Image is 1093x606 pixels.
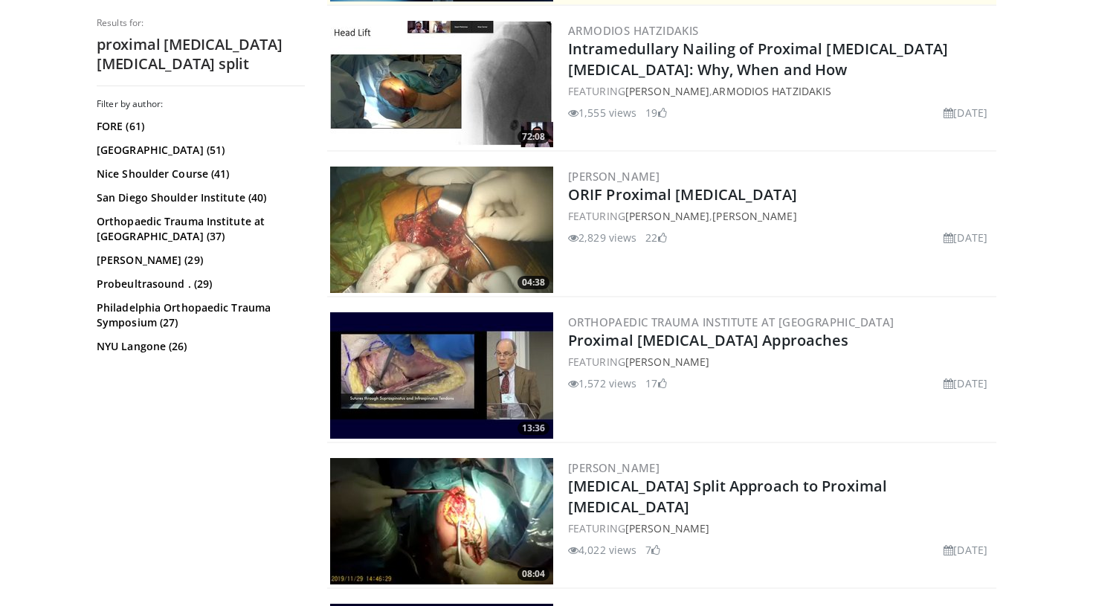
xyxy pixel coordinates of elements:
[568,105,636,120] li: 1,555 views
[568,184,797,204] a: ORIF Proximal [MEDICAL_DATA]
[518,130,549,144] span: 72:08
[568,330,848,350] a: Proximal [MEDICAL_DATA] Approaches
[330,167,553,293] a: 04:38
[97,119,301,134] a: FORE (61)
[330,312,553,439] img: b5b07309-d0d3-4459-be82-26a598a58b75.300x170_q85_crop-smart_upscale.jpg
[330,21,553,147] img: 2294a05c-9c78-43a3-be21-f98653b8503a.300x170_q85_crop-smart_upscale.jpg
[568,83,993,99] div: FEATURING ,
[568,354,993,370] div: FEATURING
[518,567,549,581] span: 08:04
[944,375,987,391] li: [DATE]
[645,375,666,391] li: 17
[568,476,887,517] a: [MEDICAL_DATA] Split Approach to Proximal [MEDICAL_DATA]
[97,167,301,181] a: Nice Shoulder Course (41)
[97,98,305,110] h3: Filter by author:
[330,21,553,147] a: 72:08
[518,422,549,435] span: 13:36
[625,84,709,98] a: [PERSON_NAME]
[568,169,660,184] a: [PERSON_NAME]
[97,277,301,291] a: Probeultrasound . (29)
[625,521,709,535] a: [PERSON_NAME]
[568,315,894,329] a: Orthopaedic Trauma Institute at [GEOGRAPHIC_DATA]
[712,84,831,98] a: Armodios Hatzidakis
[645,542,660,558] li: 7
[97,214,301,244] a: Orthopaedic Trauma Institute at [GEOGRAPHIC_DATA] (37)
[97,35,305,74] h2: proximal [MEDICAL_DATA] [MEDICAL_DATA] split
[97,143,301,158] a: [GEOGRAPHIC_DATA] (51)
[97,300,301,330] a: Philadelphia Orthopaedic Trauma Symposium (27)
[568,230,636,245] li: 2,829 views
[568,208,993,224] div: FEATURING ,
[330,458,553,584] a: 08:04
[712,209,796,223] a: [PERSON_NAME]
[97,190,301,205] a: San Diego Shoulder Institute (40)
[97,17,305,29] p: Results for:
[645,105,666,120] li: 19
[330,312,553,439] a: 13:36
[97,253,301,268] a: [PERSON_NAME] (29)
[944,105,987,120] li: [DATE]
[330,167,553,293] img: 5f0002a1-9436-4b80-9a5d-3af8087f73e7.300x170_q85_crop-smart_upscale.jpg
[568,23,699,38] a: Armodios Hatzidakis
[944,542,987,558] li: [DATE]
[625,209,709,223] a: [PERSON_NAME]
[97,339,301,354] a: NYU Langone (26)
[568,460,660,475] a: [PERSON_NAME]
[944,230,987,245] li: [DATE]
[330,458,553,584] img: f42e7718-d316-4e49-84b8-37a197ebf076.300x170_q85_crop-smart_upscale.jpg
[645,230,666,245] li: 22
[518,276,549,289] span: 04:38
[568,375,636,391] li: 1,572 views
[625,355,709,369] a: [PERSON_NAME]
[568,520,993,536] div: FEATURING
[568,39,948,80] a: Intramedullary Nailing of Proximal [MEDICAL_DATA] [MEDICAL_DATA]: Why, When and How
[568,542,636,558] li: 4,022 views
